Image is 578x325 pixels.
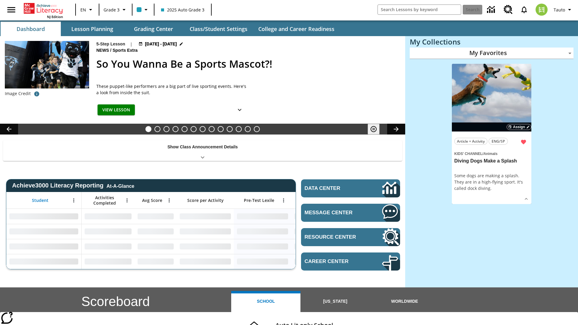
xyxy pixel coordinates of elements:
span: Activities Completed [85,195,124,206]
button: Slide 4 Born to Dirt Bike [172,126,179,132]
button: Slide 7 CVC Short Vowels Lesson 2 [200,126,206,132]
button: Grading Center [123,22,184,36]
button: Show Details [522,194,531,203]
button: Open side menu [2,1,20,19]
button: Photo credit: AP Photo/Bob Leverone [31,88,43,99]
div: No Data, [135,254,177,269]
h2: So You Wanna Be a Sports Mascot?! [96,56,398,72]
div: lesson details [452,64,531,204]
button: Slide 1 So You Wanna Be a Sports Mascot?! [145,126,151,132]
div: No Data, [82,254,135,269]
button: Open Menu [69,196,78,205]
div: No Data, [135,209,177,224]
span: Avg Score [142,198,162,203]
button: Open Menu [165,196,174,205]
a: Resource Center, Will open in new tab [301,228,400,246]
a: Resource Center, Will open in new tab [500,2,516,18]
button: Pause [368,124,380,135]
span: Student [32,198,48,203]
span: / [110,48,111,53]
span: Tauto [554,7,565,13]
button: Slide 5 Do You Want Fries With That? [182,126,188,132]
input: search field [378,5,461,14]
button: Slide 12 Pre-release lesson [245,126,251,132]
span: Career Center [305,258,364,265]
button: Slide 3 The Cold, Cold Moon [163,126,169,132]
button: View Lesson [98,104,135,116]
a: Data Center [301,179,400,197]
button: ENG/SP [489,138,508,145]
div: No Data, [82,239,135,254]
a: Career Center [301,252,400,271]
span: Grade 3 [104,7,120,13]
div: No Data, [291,239,348,254]
button: Slide 13 Career Lesson [254,126,260,132]
p: 5-Step Lesson [96,41,125,47]
button: Assign Choose Dates [507,124,531,130]
button: Profile/Settings [551,4,576,15]
a: Message Center [301,204,400,222]
a: Data Center [483,2,500,18]
img: avatar image [536,4,548,16]
h3: Diving Dogs Make a Splash [454,158,529,164]
button: Show Details [234,104,246,116]
span: Score per Activity [187,198,224,203]
span: EN [80,7,86,13]
p: Image Credit [5,91,31,97]
div: No Data, [291,224,348,239]
button: Worldwide [370,291,439,312]
span: ENG/SP [492,138,505,144]
span: Kids' Channel [454,152,483,156]
span: Animals [483,152,498,156]
button: Aug 24 - Aug 24 Choose Dates [137,41,185,47]
h3: My Collections [410,38,573,46]
button: Open Menu [123,196,132,205]
button: Class/Student Settings [185,22,252,36]
button: Slide 6 A Lord, A Lion, and a Pickle [191,126,197,132]
span: Resource Center [305,234,364,240]
div: Some dogs are making a splash. They are in a high-flying sport. It's called dock diving. [454,172,529,191]
div: At-A-Glance [107,182,134,189]
button: [US_STATE] [300,291,370,312]
button: Article + Activity [454,138,487,145]
span: 2025 Auto Grade 3 [161,7,204,13]
button: Slide 8 Dianne Feinstein: A Lifelong Leader [209,126,215,132]
span: Sports Extra [113,47,139,54]
a: Home [24,2,63,14]
button: Slide 11 Cars of the Future? [236,126,242,132]
span: These puppet-like performers are a big part of live sporting events. Here's a look from inside th... [96,83,247,96]
span: Message Center [305,210,364,216]
button: School [231,291,300,312]
div: Show Class Announcement Details [3,140,402,161]
div: Pause [368,124,386,135]
button: College and Career Readiness [253,22,339,36]
button: Open Menu [279,196,288,205]
span: Achieve3000 Literacy Reporting [12,182,134,189]
div: No Data, [82,209,135,224]
span: | [130,41,132,47]
span: Pre-Test Lexile [244,198,274,203]
span: / [483,152,483,156]
button: Dashboard [1,22,61,36]
div: Home [24,2,63,19]
div: No Data, [135,224,177,239]
div: No Data, [135,239,177,254]
div: No Data, [291,209,348,224]
div: No Data, [82,224,135,239]
span: Article + Activity [457,138,485,144]
span: [DATE] - [DATE] [145,41,177,47]
button: Slide 9 Dogs With Jobs [218,126,224,132]
button: Slide 2 Taking Movies to the X-Dimension [154,126,160,132]
span: News [96,47,110,54]
button: Remove from Favorites [518,137,529,147]
button: Lesson carousel, Next [387,124,405,135]
button: Class color is light blue. Change class color [134,4,152,15]
button: Language: EN, Select a language [78,4,97,15]
a: Notifications [516,2,532,17]
span: Assign [513,124,525,130]
span: NJ Edition [47,14,63,19]
img: The Carolina Panthers' mascot, Sir Purr leads a YMCA flag football team onto the field before an ... [5,41,89,88]
p: Show Class Announcement Details [167,144,238,150]
button: Select a new avatar [532,2,551,17]
div: No Data, [291,254,348,269]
